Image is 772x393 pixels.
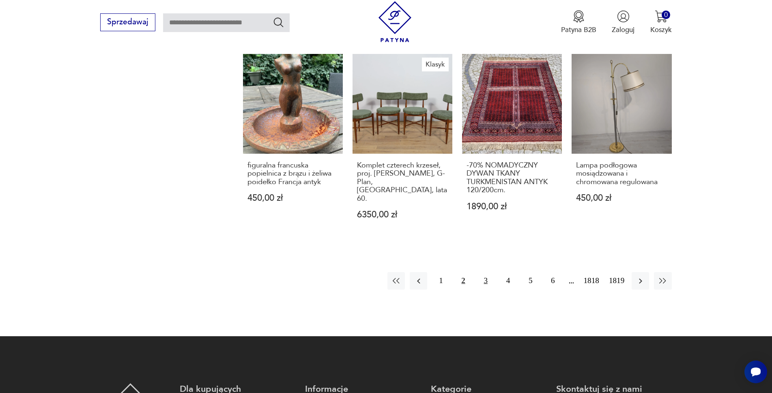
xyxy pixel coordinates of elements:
p: 1890,00 zł [467,202,558,211]
button: 3 [477,272,495,290]
iframe: Smartsupp widget button [744,361,767,383]
button: 2 [455,272,472,290]
button: 1 [432,272,449,290]
p: 450,00 zł [247,194,339,202]
img: Patyna - sklep z meblami i dekoracjami vintage [374,1,415,42]
p: 6350,00 zł [357,210,448,219]
h3: Komplet czterech krzeseł, proj. [PERSON_NAME], G-Plan, [GEOGRAPHIC_DATA], lata 60. [357,161,448,203]
button: 0Koszyk [650,10,672,34]
button: Szukaj [273,16,284,28]
a: figuralna francuska popielnica z brązu i żeliwa poidełko Francja antykfiguralna francuska popieln... [243,54,343,238]
h3: figuralna francuska popielnica z brązu i żeliwa poidełko Francja antyk [247,161,339,186]
a: Sprzedawaj [100,19,155,26]
button: Zaloguj [612,10,634,34]
button: 1819 [606,272,627,290]
button: 4 [499,272,517,290]
a: KlasykKomplet czterech krzeseł, proj. I. Kofod-Larsen, G-Plan, Wielka Brytania, lata 60.Komplet c... [353,54,452,238]
a: Ikona medaluPatyna B2B [561,10,596,34]
h3: -70% NOMADYCZNY DYWAN TKANY TURKMENISTAN ANTYK 120/200cm. [467,161,558,195]
button: 1818 [581,272,602,290]
button: 6 [544,272,561,290]
img: Ikona koszyka [655,10,667,23]
a: -70% NOMADYCZNY DYWAN TKANY TURKMENISTAN ANTYK 120/200cm.-70% NOMADYCZNY DYWAN TKANY TURKMENISTAN... [462,54,562,238]
div: 0 [662,11,670,19]
button: Patyna B2B [561,10,596,34]
a: Lampa podłogowa mosiądzowana i chromowana regulowanaLampa podłogowa mosiądzowana i chromowana reg... [572,54,671,238]
p: Patyna B2B [561,25,596,34]
button: Sprzedawaj [100,13,155,31]
img: Ikonka użytkownika [617,10,630,23]
p: Zaloguj [612,25,634,34]
img: Ikona medalu [572,10,585,23]
h3: Lampa podłogowa mosiądzowana i chromowana regulowana [576,161,667,186]
button: 5 [522,272,539,290]
p: Koszyk [650,25,672,34]
p: 450,00 zł [576,194,667,202]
